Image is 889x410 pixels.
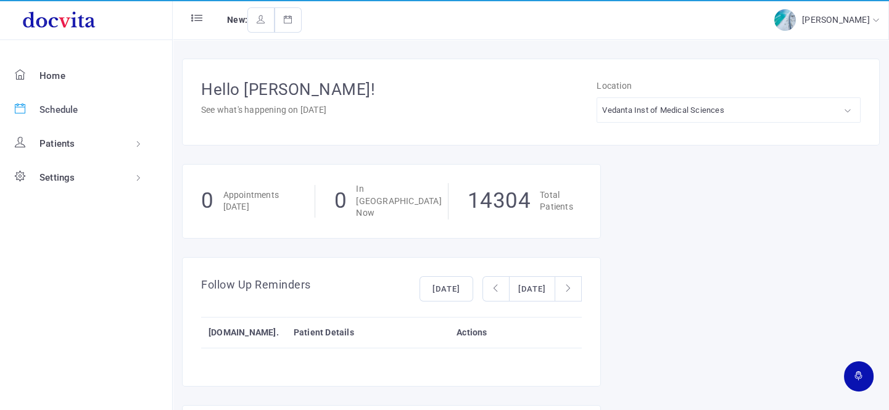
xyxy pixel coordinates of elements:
[597,78,861,94] p: Location
[449,318,581,348] th: Actions
[201,102,597,118] p: See what's happening on [DATE]
[223,189,279,213] p: Appointments [DATE]
[540,189,573,213] p: Total Patients
[420,276,473,302] button: [DATE]
[227,15,247,25] span: New:
[39,172,75,183] span: Settings
[602,103,724,117] div: Vedanta Inst of Medical Sciences
[201,78,597,102] h1: Hello [PERSON_NAME]!
[39,138,75,149] span: Patients
[286,318,449,348] th: Patient Details
[356,183,447,219] p: In [GEOGRAPHIC_DATA] Now
[509,276,555,302] button: [DATE]
[774,9,796,31] img: img-2.jpg
[201,185,214,218] h1: 0
[201,318,286,348] th: [DOMAIN_NAME].
[334,185,347,218] h1: 0
[39,104,78,115] span: Schedule
[468,185,531,218] h1: 14304
[802,15,873,25] span: [PERSON_NAME]
[201,276,311,303] h4: Follow Up Reminders
[39,70,65,81] span: Home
